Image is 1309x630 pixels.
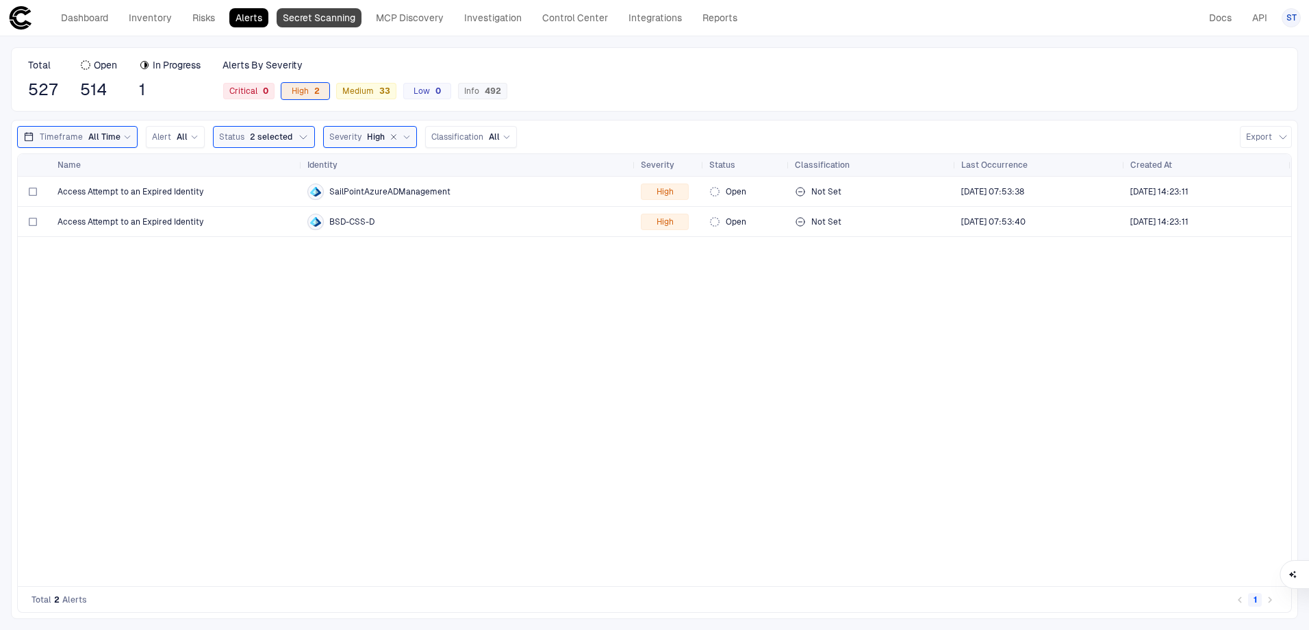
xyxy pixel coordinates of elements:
button: ST [1282,8,1301,27]
a: Risks [186,8,221,27]
span: High [292,86,320,97]
a: API [1246,8,1273,27]
span: 2 [54,594,60,605]
div: 8/15/2025 18:23:11 (GMT+00:00 UTC) [1130,186,1189,197]
span: All Time [88,131,120,142]
span: High [657,186,674,197]
a: Alerts [229,8,268,27]
div: Not Set [795,178,950,205]
span: [DATE] 07:53:38 [961,186,1024,197]
a: Inventory [123,8,178,27]
a: Secret Scanning [277,8,361,27]
div: 33 [374,86,390,96]
span: Total [31,594,51,605]
span: Open [726,216,746,227]
span: Alert [152,131,171,142]
span: Critical [229,86,268,97]
span: Severity [329,131,361,142]
nav: pagination navigation [1232,592,1278,608]
span: Open [726,186,746,197]
span: Low [414,86,441,97]
span: All [177,131,188,142]
span: 527 [28,79,58,100]
span: Info [464,86,501,97]
span: 1 [139,79,201,100]
div: 0 [257,86,268,96]
span: Total [28,59,51,71]
span: ST [1286,12,1297,23]
span: Open [94,59,117,71]
span: Alerts By Severity [223,59,303,71]
span: Created At [1130,160,1172,171]
span: Timeframe [40,131,83,142]
span: Access Attempt to an Expired Identity [58,186,203,197]
span: [DATE] 14:23:11 [1130,186,1189,197]
span: Alerts [62,594,87,605]
span: [DATE] 14:23:11 [1130,216,1189,227]
span: 2 selected [250,131,292,142]
div: 0 [430,86,441,96]
a: Control Center [536,8,614,27]
a: Dashboard [55,8,114,27]
button: Status2 selected [213,126,315,148]
span: [DATE] 07:53:40 [961,216,1026,227]
a: Integrations [622,8,688,27]
span: SailPointAzureADManagement [329,186,450,197]
span: Name [58,160,81,171]
span: In Progress [153,59,201,71]
span: Status [709,160,735,171]
span: Medium [342,86,390,97]
div: Not Set [795,208,950,236]
a: MCP Discovery [370,8,450,27]
a: Reports [696,8,744,27]
span: Classification [431,131,483,142]
div: 8/21/2025 11:53:40 (GMT+00:00 UTC) [961,216,1026,227]
span: Severity [641,160,674,171]
span: High [657,216,674,227]
button: Export [1240,126,1292,148]
div: 8/21/2025 11:53:38 (GMT+00:00 UTC) [961,186,1024,197]
span: Access Attempt to an Expired Identity [58,216,203,227]
span: Last Occurrence [961,160,1028,171]
a: Docs [1203,8,1238,27]
div: 492 [479,86,501,96]
span: Identity [307,160,338,171]
div: 8/15/2025 18:23:11 (GMT+00:00 UTC) [1130,216,1189,227]
div: 2 [309,86,320,96]
span: Classification [795,160,850,171]
span: All [489,131,500,142]
span: High [367,131,385,142]
span: 514 [80,79,117,100]
span: BSD-CSS-D [329,216,374,227]
a: Investigation [458,8,528,27]
button: page 1 [1248,593,1262,607]
span: Status [219,131,244,142]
